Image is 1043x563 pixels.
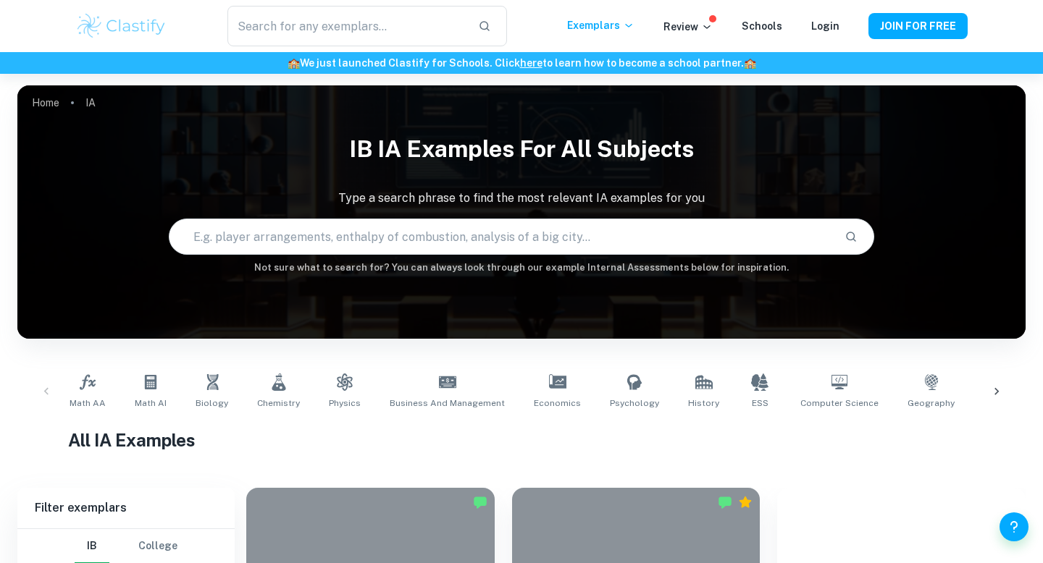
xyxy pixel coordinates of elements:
[718,495,732,509] img: Marked
[3,55,1040,71] h6: We just launched Clastify for Schools. Click to learn how to become a school partner.
[567,17,634,33] p: Exemplars
[610,397,659,410] span: Psychology
[744,57,756,69] span: 🏫
[1000,512,1029,541] button: Help and Feedback
[868,13,968,39] button: JOIN FOR FREE
[811,20,839,32] a: Login
[85,95,96,111] p: IA
[17,126,1026,172] h1: IB IA examples for all subjects
[257,397,300,410] span: Chemistry
[75,12,167,41] img: Clastify logo
[68,427,976,453] h1: All IA Examples
[17,261,1026,275] h6: Not sure what to search for? You can always look through our example Internal Assessments below f...
[534,397,581,410] span: Economics
[390,397,505,410] span: Business and Management
[742,20,782,32] a: Schools
[17,190,1026,207] p: Type a search phrase to find the most relevant IA examples for you
[908,397,955,410] span: Geography
[800,397,879,410] span: Computer Science
[329,397,361,410] span: Physics
[688,397,719,410] span: History
[738,495,753,509] div: Premium
[752,397,768,410] span: ESS
[663,19,713,35] p: Review
[32,93,59,113] a: Home
[520,57,543,69] a: here
[135,397,167,410] span: Math AI
[839,224,863,249] button: Search
[70,397,106,410] span: Math AA
[196,397,228,410] span: Biology
[288,57,300,69] span: 🏫
[17,488,235,528] h6: Filter exemplars
[473,495,487,509] img: Marked
[169,216,833,257] input: E.g. player arrangements, enthalpy of combustion, analysis of a big city...
[227,6,466,46] input: Search for any exemplars...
